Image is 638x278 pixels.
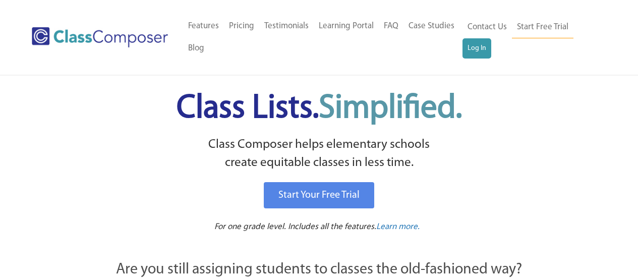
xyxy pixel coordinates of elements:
[224,15,259,37] a: Pricing
[264,182,374,208] a: Start Your Free Trial
[183,15,224,37] a: Features
[462,16,512,38] a: Contact Us
[32,27,168,47] img: Class Composer
[177,92,462,125] span: Class Lists.
[379,15,403,37] a: FAQ
[183,15,462,60] nav: Header Menu
[259,15,314,37] a: Testimonials
[512,16,573,39] a: Start Free Trial
[314,15,379,37] a: Learning Portal
[214,223,376,231] span: For one grade level. Includes all the features.
[462,38,491,59] a: Log In
[376,223,420,231] span: Learn more.
[183,37,209,60] a: Blog
[61,136,578,173] p: Class Composer helps elementary schools create equitable classes in less time.
[462,16,599,59] nav: Header Menu
[319,92,462,125] span: Simplified.
[278,190,360,200] span: Start Your Free Trial
[376,221,420,234] a: Learn more.
[403,15,459,37] a: Case Studies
